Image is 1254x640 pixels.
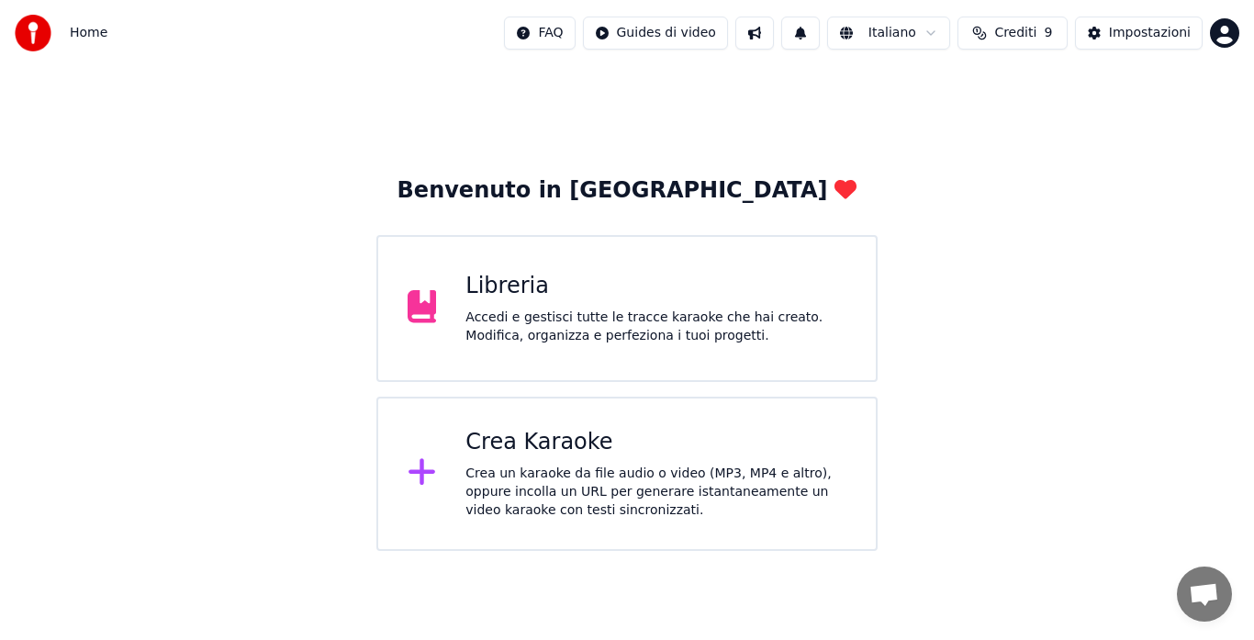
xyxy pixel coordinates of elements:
[465,428,846,457] div: Crea Karaoke
[15,15,51,51] img: youka
[1075,17,1203,50] button: Impostazioni
[465,272,846,301] div: Libreria
[465,465,846,520] div: Crea un karaoke da file audio o video (MP3, MP4 e altro), oppure incolla un URL per generare ista...
[70,24,107,42] nav: breadcrumb
[994,24,1036,42] span: Crediti
[504,17,575,50] button: FAQ
[1109,24,1191,42] div: Impostazioni
[70,24,107,42] span: Home
[957,17,1068,50] button: Crediti9
[465,309,846,345] div: Accedi e gestisci tutte le tracce karaoke che hai creato. Modifica, organizza e perfeziona i tuoi...
[397,176,857,206] div: Benvenuto in [GEOGRAPHIC_DATA]
[1177,567,1232,622] div: Aprire la chat
[1044,24,1052,42] span: 9
[583,17,728,50] button: Guides di video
